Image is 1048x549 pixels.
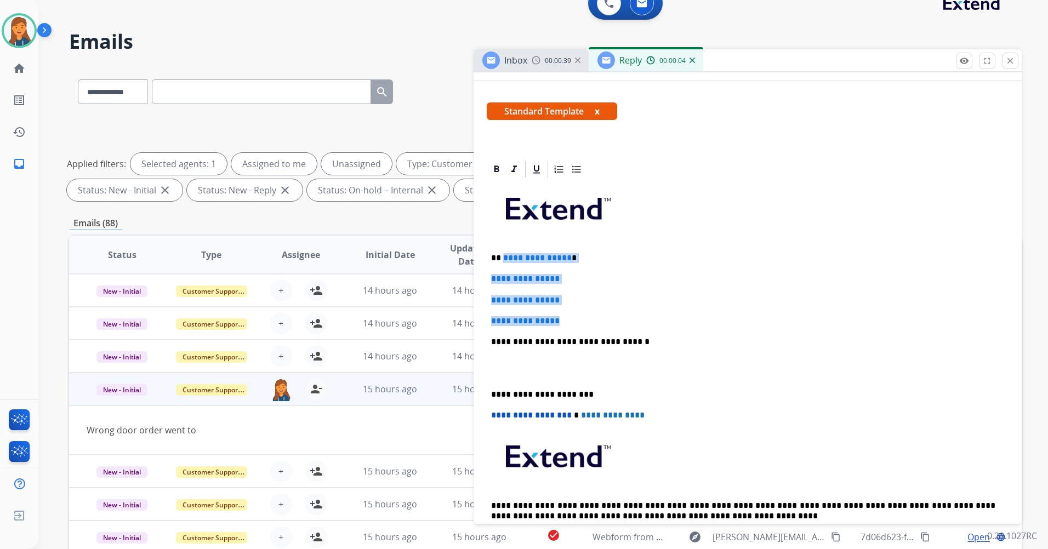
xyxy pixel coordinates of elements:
[967,530,990,544] span: Open
[13,94,26,107] mat-icon: list_alt
[310,465,323,478] mat-icon: person_add
[201,248,221,261] span: Type
[452,284,506,296] span: 14 hours ago
[831,532,841,542] mat-icon: content_copy
[96,351,147,363] span: New - Initial
[321,153,392,175] div: Unassigned
[366,248,415,261] span: Initial Date
[176,466,247,478] span: Customer Support
[13,62,26,75] mat-icon: home
[176,499,247,511] span: Customer Support
[363,350,417,362] span: 14 hours ago
[1005,56,1015,66] mat-icon: close
[96,285,147,297] span: New - Initial
[67,179,183,201] div: Status: New - Initial
[96,532,147,544] span: New - Initial
[363,383,417,395] span: 15 hours ago
[452,383,506,395] span: 15 hours ago
[13,125,26,139] mat-icon: history
[176,532,247,544] span: Customer Support
[452,531,506,543] span: 15 hours ago
[69,31,1022,53] h2: Emails
[96,384,147,396] span: New - Initial
[108,248,136,261] span: Status
[176,285,247,297] span: Customer Support
[363,531,417,543] span: 15 hours ago
[270,378,292,401] img: agent-avatar
[363,317,417,329] span: 14 hours ago
[982,56,992,66] mat-icon: fullscreen
[444,242,493,268] span: Updated Date
[425,184,438,197] mat-icon: close
[278,284,283,297] span: +
[551,161,567,178] div: Ordered List
[452,317,506,329] span: 14 hours ago
[488,161,505,178] div: Bold
[310,317,323,330] mat-icon: person_add
[375,85,389,99] mat-icon: search
[69,216,122,230] p: Emails (88)
[310,530,323,544] mat-icon: person_add
[4,15,35,46] img: avatar
[363,498,417,510] span: 15 hours ago
[278,530,283,544] span: +
[547,529,560,542] mat-icon: check_circle
[278,350,283,363] span: +
[310,497,323,511] mat-icon: person_add
[528,161,545,178] div: Underline
[452,498,506,510] span: 15 hours ago
[96,499,147,511] span: New - Initial
[595,105,600,118] button: x
[270,460,292,482] button: +
[270,345,292,367] button: +
[713,530,825,544] span: [PERSON_NAME][EMAIL_ADDRESS][PERSON_NAME][DOMAIN_NAME]
[310,350,323,363] mat-icon: person_add
[568,161,585,178] div: Bullet List
[278,497,283,511] span: +
[452,350,506,362] span: 14 hours ago
[278,465,283,478] span: +
[87,424,825,437] div: Wrong door order went to
[959,56,969,66] mat-icon: remove_red_eye
[176,384,247,396] span: Customer Support
[282,248,320,261] span: Assignee
[363,465,417,477] span: 15 hours ago
[278,317,283,330] span: +
[452,465,506,477] span: 15 hours ago
[158,184,172,197] mat-icon: close
[130,153,227,175] div: Selected agents: 1
[176,318,247,330] span: Customer Support
[396,153,535,175] div: Type: Customer Support
[545,56,571,65] span: 00:00:39
[619,54,642,66] span: Reply
[67,157,126,170] p: Applied filters:
[187,179,303,201] div: Status: New - Reply
[270,312,292,334] button: +
[270,526,292,548] button: +
[487,102,617,120] span: Standard Template
[270,279,292,301] button: +
[593,531,977,543] span: Webform from [PERSON_NAME][EMAIL_ADDRESS][PERSON_NAME][DOMAIN_NAME] on [DATE]
[13,157,26,170] mat-icon: inbox
[176,351,247,363] span: Customer Support
[363,284,417,296] span: 14 hours ago
[454,179,603,201] div: Status: On-hold - Customer
[231,153,317,175] div: Assigned to me
[659,56,686,65] span: 00:00:04
[987,529,1037,542] p: 0.20.1027RC
[506,161,522,178] div: Italic
[310,284,323,297] mat-icon: person_add
[861,531,1022,543] span: 7d06d623-f1c5-41fe-9ac1-a6684fc6c0e0
[920,532,930,542] mat-icon: content_copy
[270,493,292,515] button: +
[310,382,323,396] mat-icon: person_remove
[96,318,147,330] span: New - Initial
[278,184,292,197] mat-icon: close
[688,530,702,544] mat-icon: explore
[504,54,527,66] span: Inbox
[96,466,147,478] span: New - Initial
[307,179,449,201] div: Status: On-hold – Internal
